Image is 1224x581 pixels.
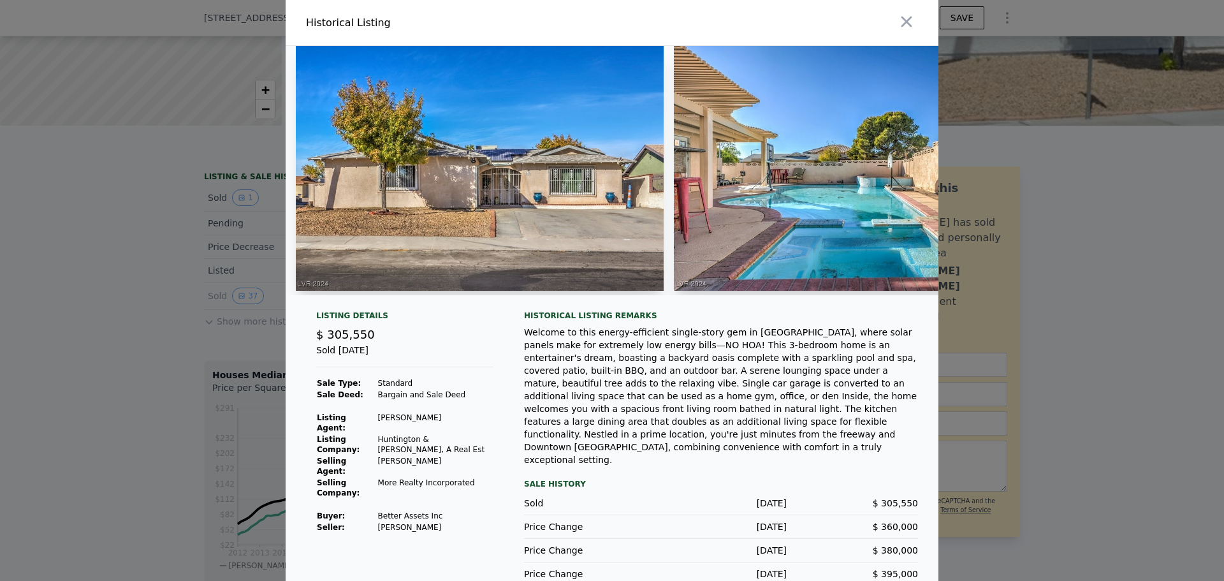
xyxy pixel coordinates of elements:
td: Bargain and Sale Deed [377,389,493,401]
strong: Sale Type: [317,379,361,388]
td: [PERSON_NAME] [377,455,493,477]
div: Sold [524,497,655,510]
strong: Listing Agent: [317,413,346,432]
strong: Seller : [317,523,345,532]
td: Huntington & [PERSON_NAME], A Real Est [377,434,493,455]
strong: Sale Deed: [317,390,363,399]
span: $ 360,000 [873,522,918,532]
div: Price Change [524,520,655,533]
div: Historical Listing remarks [524,311,918,321]
strong: Listing Company: [317,435,360,454]
span: $ 395,000 [873,569,918,579]
div: Listing Details [316,311,493,326]
td: Standard [377,378,493,389]
div: [DATE] [655,520,787,533]
img: Property Img [674,46,1041,291]
div: Sold [DATE] [316,344,493,367]
td: Better Assets Inc [377,510,493,522]
span: $ 305,550 [316,328,375,341]
span: $ 380,000 [873,545,918,555]
td: [PERSON_NAME] [377,522,493,533]
div: [DATE] [655,568,787,580]
div: Price Change [524,544,655,557]
strong: Buyer : [317,511,345,520]
div: Welcome to this energy-efficient single-story gem in [GEOGRAPHIC_DATA], where solar panels make f... [524,326,918,466]
img: Property Img [296,46,664,291]
td: More Realty Incorporated [377,477,493,499]
div: [DATE] [655,497,787,510]
div: Price Change [524,568,655,580]
strong: Selling Agent: [317,457,346,476]
div: [DATE] [655,544,787,557]
td: [PERSON_NAME] [377,412,493,434]
span: $ 305,550 [873,498,918,508]
div: Sale History [524,476,918,492]
div: Historical Listing [306,15,607,31]
strong: Selling Company: [317,478,360,497]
